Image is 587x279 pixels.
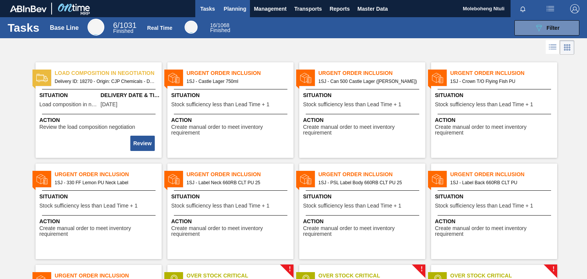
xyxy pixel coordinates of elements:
[289,266,291,272] span: !
[300,174,311,185] img: status
[303,193,423,201] span: Situation
[546,25,559,31] span: Filter
[318,69,425,77] span: Urgent Order Inclusion
[450,69,557,77] span: Urgent Order Inclusion
[435,116,555,124] span: Action
[168,72,180,84] img: status
[435,102,533,107] span: Stock sufficiency less than Lead Time + 1
[88,19,104,36] div: Base Line
[36,72,48,84] img: status
[171,102,269,107] span: Stock sufficiency less than Lead Time + 1
[329,4,350,13] span: Reports
[514,20,579,36] button: Filter
[303,217,423,225] span: Action
[39,116,160,124] span: Action
[435,124,555,136] span: Create manual order to meet inventory requirement
[318,77,419,86] span: 1SJ - Can 500 Castle Lager (Charles)
[210,27,230,33] span: Finished
[171,217,292,225] span: Action
[435,217,555,225] span: Action
[552,266,555,272] span: !
[147,25,172,31] div: Real Time
[39,102,99,107] span: Load composition in negotiation
[186,178,287,187] span: 1SJ - Label Neck 660RB CLT PU 25
[210,22,216,28] span: 16
[171,193,292,201] span: Situation
[224,4,246,13] span: Planning
[55,77,156,86] span: Delivery ID: 18270 - Origin: CJP Chemicals - Destination: 1SJ
[303,124,423,136] span: Create manual order to meet inventory requirement
[113,22,136,34] div: Base Line
[168,174,180,185] img: status
[113,28,133,34] span: Finished
[546,4,555,13] img: userActions
[546,40,560,55] div: List Vision
[10,5,47,12] img: TNhmsLtSVTkK8tSr43FrP2fwEKptu5GPRR3wAAAABJRU5ErkJggg==
[186,170,293,178] span: Urgent Order Inclusion
[113,21,117,29] span: 6
[318,178,419,187] span: 1SJ - PSL Label Body 660RB CLT PU 25
[131,135,156,152] div: Complete task: 2192199
[39,217,160,225] span: Action
[450,170,557,178] span: Urgent Order Inclusion
[318,170,425,178] span: Urgent Order Inclusion
[303,102,401,107] span: Stock sufficiency less than Lead Time + 1
[171,124,292,136] span: Create manual order to meet inventory requirement
[420,266,423,272] span: !
[210,23,230,33] div: Real Time
[130,136,155,151] button: Review
[36,174,48,185] img: status
[101,91,160,99] span: Delivery Date & Time
[450,178,551,187] span: 1SJ - Label Back 660RB CLT PU
[560,40,574,55] div: Card Vision
[113,21,136,29] span: / 1031
[432,174,443,185] img: status
[303,203,401,209] span: Stock sufficiency less than Lead Time + 1
[39,124,135,130] span: Review the load composition negotiation
[357,4,388,13] span: Master Data
[171,91,292,99] span: Situation
[171,225,292,237] span: Create manual order to meet inventory requirement
[210,22,230,28] span: / 1068
[435,203,533,209] span: Stock sufficiency less than Lead Time + 1
[39,203,138,209] span: Stock sufficiency less than Lead Time + 1
[55,69,162,77] span: Load composition in negotiation
[171,203,269,209] span: Stock sufficiency less than Lead Time + 1
[171,116,292,124] span: Action
[39,225,160,237] span: Create manual order to meet inventory requirement
[186,77,287,86] span: 1SJ - Castle Lager 750ml
[39,91,99,99] span: Situation
[8,23,39,32] h1: Tasks
[435,225,555,237] span: Create manual order to meet inventory requirement
[303,91,423,99] span: Situation
[199,4,216,13] span: Tasks
[300,72,311,84] img: status
[303,116,423,124] span: Action
[185,21,198,34] div: Real Time
[50,24,79,31] div: Base Line
[55,178,156,187] span: 1SJ - 330 FF Lemon PU Neck Label
[254,4,287,13] span: Management
[186,69,293,77] span: Urgent Order Inclusion
[432,72,443,84] img: status
[435,91,555,99] span: Situation
[294,4,322,13] span: Transports
[511,3,535,14] button: Notifications
[570,4,579,13] img: Logout
[101,102,117,107] span: 08/20/2025,
[39,193,160,201] span: Situation
[450,77,551,86] span: 1SJ - Crown T/O Flying Fish PU
[303,225,423,237] span: Create manual order to meet inventory requirement
[435,193,555,201] span: Situation
[55,170,162,178] span: Urgent Order Inclusion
